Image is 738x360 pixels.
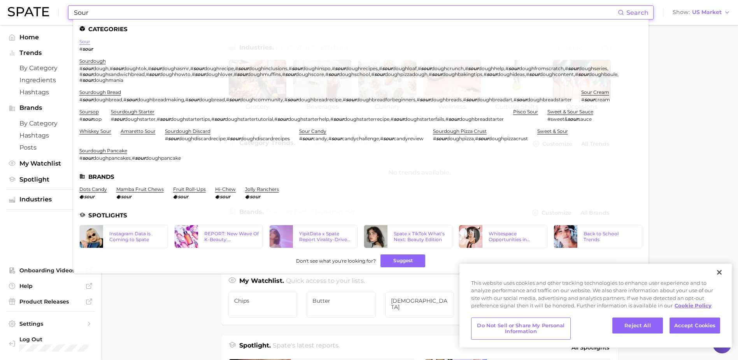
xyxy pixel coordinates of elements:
span: doughhowto [160,71,191,77]
span: # [379,65,382,71]
span: doughstarterhelp [288,116,329,122]
em: sour [135,155,145,161]
span: candyreview [394,136,424,141]
span: doughcrunch [431,65,464,71]
em: sour [328,71,339,77]
span: # [581,97,584,102]
span: # [371,71,374,77]
span: Butter [312,298,370,304]
div: Spate x TikTok What's Next: Beauty Edition [394,231,446,242]
span: doughloaf [393,65,417,71]
span: doughhelp [479,65,504,71]
span: # [234,71,237,77]
span: Settings [19,320,82,327]
em: sour [302,136,313,141]
em: sour [82,97,93,102]
span: doughrecipe [204,65,234,71]
em: sour [335,65,345,71]
a: sweet & sour [537,128,568,134]
span: doughboule [589,71,617,77]
span: sop [93,116,102,122]
em: sour [487,71,497,77]
span: # [325,71,328,77]
span: # [79,77,82,83]
span: doughinspo [302,65,331,71]
span: doughbread [93,97,122,102]
em: sour [568,116,578,122]
span: doughfromscratch [519,65,564,71]
a: sweet & sour sauce [547,109,593,115]
span: doughbreadforbeginners [356,97,415,102]
button: ShowUS Market [671,7,732,18]
em: sour [394,116,404,122]
a: sourdough discard [165,128,210,134]
span: # [79,155,82,161]
span: doughasmr [161,65,189,71]
span: doughbreadstarter [527,97,572,102]
a: YipitData x Spate Report Virality-Driven Brands Are Taking a Slice of the Beauty Pie [269,225,358,248]
span: # [148,65,151,71]
a: Posts [6,141,95,154]
span: # [484,71,487,77]
span: # [235,65,238,71]
div: , [79,155,181,161]
em: sour [82,155,93,161]
span: doughmuffins [247,71,281,77]
a: Spotlight [6,173,95,185]
a: Instagram Data is Coming to Spate [79,225,168,248]
span: # [445,116,449,122]
em: sour [432,71,442,77]
em: sour [568,65,578,71]
button: Reject All [612,318,663,334]
span: doughbakingtips [442,71,482,77]
span: # [433,136,436,141]
button: Industries [6,194,95,205]
em: sour [285,71,296,77]
span: # [282,71,285,77]
em: sour [466,97,477,102]
a: sour [79,39,90,44]
em: sour [250,194,260,199]
span: # [418,65,421,71]
span: # [79,97,82,102]
a: by Category [6,62,95,74]
a: Whitespace Opportunities in Skincare [459,225,547,248]
li: Spotlights [79,212,642,219]
span: Ingredients [19,76,82,84]
span: # [417,97,420,102]
span: doughbreadrecipe [298,97,342,102]
span: doughscore [296,71,324,77]
span: # [330,116,333,122]
em: sour [508,65,519,71]
span: cream [595,97,610,102]
div: REPORT: New Wave Of K-Beauty: [GEOGRAPHIC_DATA]’s Trending Innovations In Skincare & Color Cosmetics [204,231,260,242]
div: YipitData x Spate Report Virality-Driven Brands Are Taking a Slice of the Beauty Pie [299,231,351,242]
a: Hashtags [6,86,95,98]
em: sour [436,136,447,141]
em: sour [578,71,589,77]
span: Brands [19,104,82,111]
a: Ingredients [6,74,95,86]
a: Spate x TikTok What's Next: Beauty Edition [364,225,452,248]
span: doughstartertutorial [225,116,273,122]
em: sour [346,97,356,102]
em: sour [517,97,527,102]
em: sour [449,116,459,122]
span: All Spotlights [571,343,609,352]
input: Search here for a brand, industry, or ingredient [73,6,618,19]
a: Settings [6,318,95,330]
div: , [433,136,528,141]
a: Product Releases [6,296,95,307]
span: # [299,136,302,141]
span: doughmania [93,77,123,83]
button: Accept Cookies [670,318,720,334]
a: My Watchlist [6,157,95,169]
span: # [123,97,126,102]
em: sour [478,136,489,141]
div: Instagram Data is Coming to Spate [109,231,161,242]
span: doughcontent [540,71,574,77]
em: sour [168,136,179,141]
em: sour [214,116,225,122]
div: , , [299,136,424,141]
div: , , , , , , , , [79,97,572,102]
